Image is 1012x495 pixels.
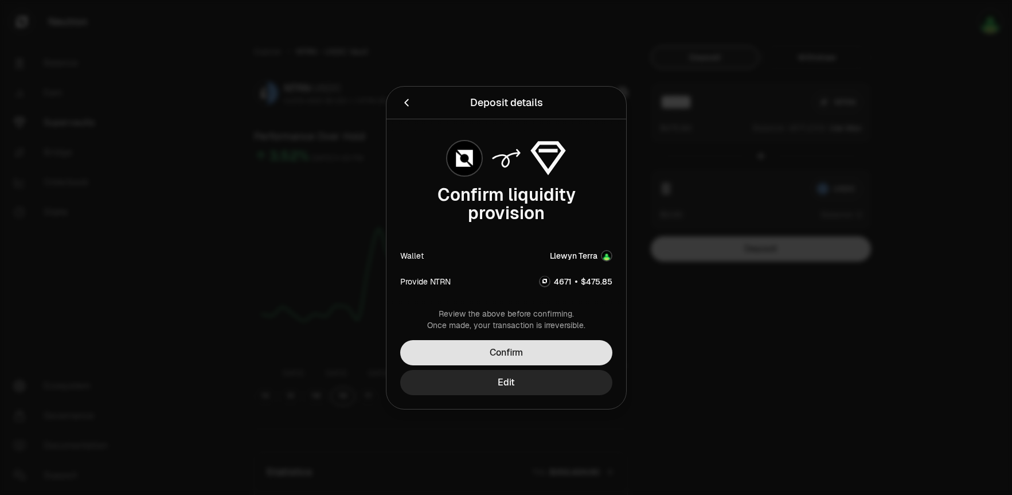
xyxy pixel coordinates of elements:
[400,250,424,262] div: Wallet
[400,340,612,365] button: Confirm
[602,251,611,260] img: Account Image
[400,95,413,111] button: Back
[447,141,482,176] img: NTRN Logo
[470,95,542,111] div: Deposit details
[550,250,612,262] button: Llewyn TerraAccount Image
[540,276,549,286] img: NTRN Logo
[550,250,597,262] div: Llewyn Terra
[400,186,612,223] div: Confirm liquidity provision
[400,308,612,331] div: Review the above before confirming. Once made, your transaction is irreversible.
[400,370,612,395] button: Edit
[400,275,451,287] div: Provide NTRN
